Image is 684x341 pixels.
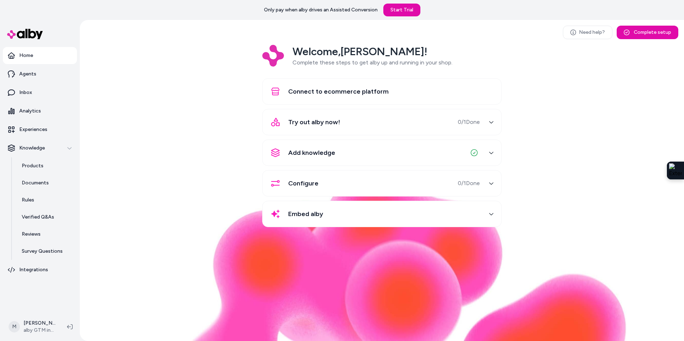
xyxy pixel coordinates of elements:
a: Analytics [3,103,77,120]
a: Reviews [15,226,77,243]
img: alby Logo [7,29,43,39]
a: Need help? [563,26,612,39]
button: Add knowledge [267,144,497,161]
span: 0 / 1 Done [458,179,480,188]
img: Extension Icon [669,163,682,178]
button: M[PERSON_NAME]alby GTM internal [4,315,61,338]
p: Only pay when alby drives an Assisted Conversion [264,6,378,14]
img: alby Bubble [137,171,627,341]
img: Logo [262,45,284,67]
p: Inbox [19,89,32,96]
span: Add knowledge [288,148,335,158]
p: Products [22,162,43,169]
a: Home [3,47,77,64]
p: Survey Questions [22,248,63,255]
a: Inbox [3,84,77,101]
a: Start Trial [383,4,420,16]
p: Reviews [22,231,41,238]
button: Knowledge [3,140,77,157]
p: [PERSON_NAME] [24,320,56,327]
a: Products [15,157,77,174]
span: Complete these steps to get alby up and running in your shop. [292,59,452,66]
p: Verified Q&As [22,214,54,221]
a: Experiences [3,121,77,138]
a: Integrations [3,261,77,278]
button: Connect to ecommerce platform [267,83,497,100]
p: Documents [22,179,49,187]
h2: Welcome, [PERSON_NAME] ! [292,45,452,58]
button: Try out alby now!0/1Done [267,114,497,131]
button: Configure0/1Done [267,175,497,192]
span: Connect to ecommerce platform [288,86,389,96]
button: Complete setup [617,26,678,39]
a: Agents [3,65,77,83]
a: Verified Q&As [15,209,77,226]
span: M [9,321,20,332]
p: Knowledge [19,145,45,152]
span: Configure [288,178,318,188]
span: Try out alby now! [288,117,340,127]
p: Experiences [19,126,47,133]
span: alby GTM internal [24,327,56,334]
span: 0 / 1 Done [458,118,480,126]
p: Agents [19,70,36,78]
p: Analytics [19,107,41,115]
p: Rules [22,196,34,204]
p: Home [19,52,33,59]
p: Integrations [19,266,48,273]
button: Embed alby [267,205,497,222]
a: Rules [15,192,77,209]
span: Embed alby [288,209,323,219]
a: Documents [15,174,77,192]
a: Survey Questions [15,243,77,260]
